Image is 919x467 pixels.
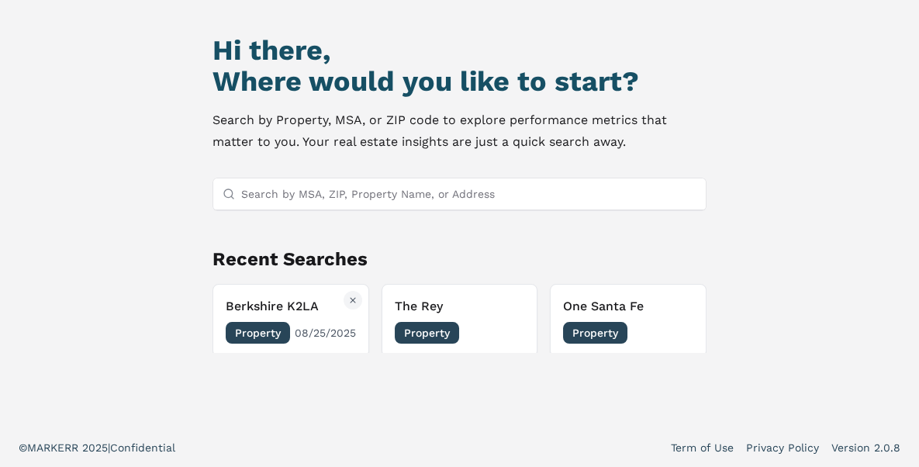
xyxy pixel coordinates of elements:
[563,322,627,344] span: Property
[212,109,707,153] p: Search by Property, MSA, or ZIP code to explore performance metrics that matter to you. Your real...
[110,441,175,454] span: Confidential
[563,297,693,316] h3: One Santa Fe
[671,440,734,455] a: Term of Use
[295,325,356,341] span: 08/25/2025
[27,441,82,454] span: MARKERR
[241,178,697,209] input: Search by MSA, ZIP, Property Name, or Address
[831,440,900,455] a: Version 2.0.8
[226,322,290,344] span: Property
[212,35,707,66] h1: Hi there,
[395,322,459,344] span: Property
[19,441,27,454] span: ©
[550,284,707,357] button: Remove One Santa FeOne Santa FeProperty[DATE]
[746,440,819,455] a: Privacy Policy
[82,441,110,454] span: 2025 |
[344,291,362,310] button: Remove Berkshire K2LA
[212,284,369,357] button: Remove Berkshire K2LABerkshire K2LAProperty08/25/2025
[489,325,524,341] span: [DATE]
[395,297,525,316] h3: The Rey
[382,284,538,357] button: Remove The ReyThe ReyProperty[DATE]
[658,325,693,341] span: [DATE]
[226,297,356,316] h3: Berkshire K2LA
[212,247,707,272] h2: Recent Searches
[212,66,707,97] h2: Where would you like to start?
